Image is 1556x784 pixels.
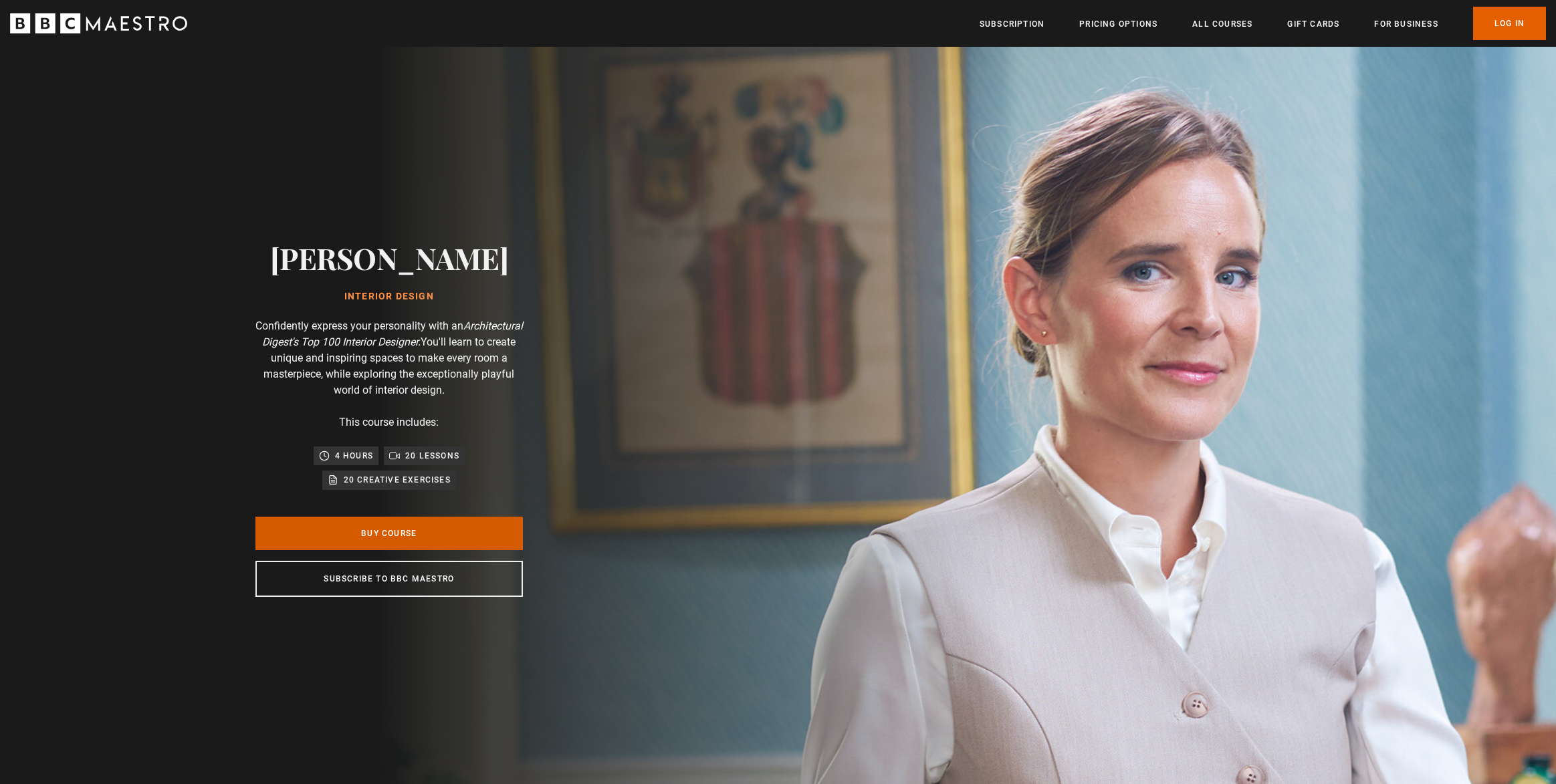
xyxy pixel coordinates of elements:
[255,517,523,550] a: Buy Course
[335,449,373,463] p: 4 hours
[262,319,523,348] i: Architectural Digest's Top 100 Interior Designer.
[270,291,509,302] h1: Interior Design
[344,473,451,487] p: 20 creative exercises
[1079,17,1157,31] a: Pricing Options
[980,17,1044,31] a: Subscription
[255,561,523,597] a: Subscribe to BBC Maestro
[1287,17,1339,31] a: Gift Cards
[10,13,187,33] svg: BBC Maestro
[405,449,459,463] p: 20 lessons
[255,318,523,398] p: Confidently express your personality with an You'll learn to create unique and inspiring spaces t...
[1192,17,1252,31] a: All Courses
[270,241,509,275] h2: [PERSON_NAME]
[1473,7,1546,40] a: Log In
[339,414,439,430] p: This course includes:
[1374,17,1438,31] a: For business
[980,7,1546,40] nav: Primary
